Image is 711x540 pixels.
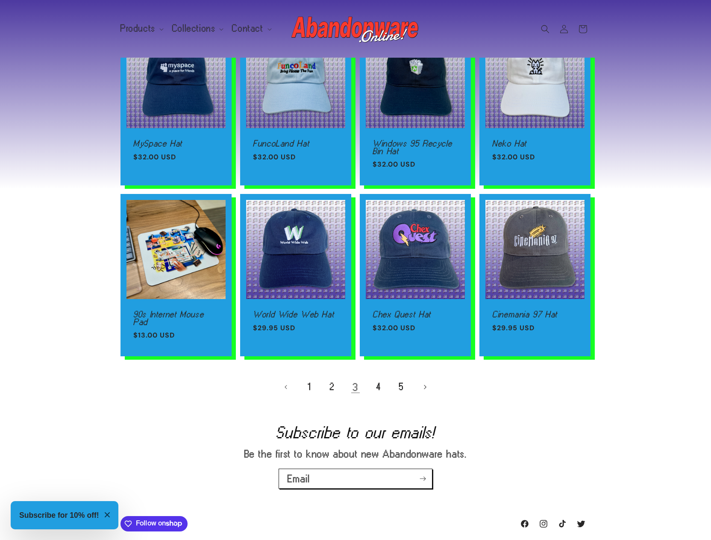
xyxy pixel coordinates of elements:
nav: Pagination [120,378,591,396]
a: Page 4 [369,378,388,396]
a: Cinemania 97 Hat [492,311,578,318]
a: Page 5 [392,378,411,396]
summary: Products [115,20,167,38]
summary: Contact [227,20,275,38]
a: Page 2 [323,378,342,396]
input: Email [279,469,432,488]
a: Neko Hat [492,140,578,147]
p: Be the first to know about new Abandonware hats. [206,448,505,460]
h2: Subscribe to our emails! [38,426,673,439]
a: Page 3 [346,378,365,396]
a: Previous page [277,378,296,396]
span: Products [120,25,156,32]
button: Subscribe [413,469,432,489]
summary: Search [536,20,555,38]
summary: Collections [167,20,227,38]
a: Chex Quest Hat [373,311,458,318]
a: Next page [415,378,434,396]
a: Page 1 [300,378,319,396]
span: Contact [232,25,263,32]
img: Abandonware [291,12,420,46]
a: FuncoLand Hat [253,140,338,147]
a: Windows 95 Recycle Bin Hat [373,140,458,155]
a: Abandonware [288,9,423,49]
span: Collections [172,25,216,32]
a: MySpace Hat [133,140,219,147]
a: 90s Internet Mouse Pad [133,311,219,326]
a: World Wide Web Hat [253,311,338,318]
